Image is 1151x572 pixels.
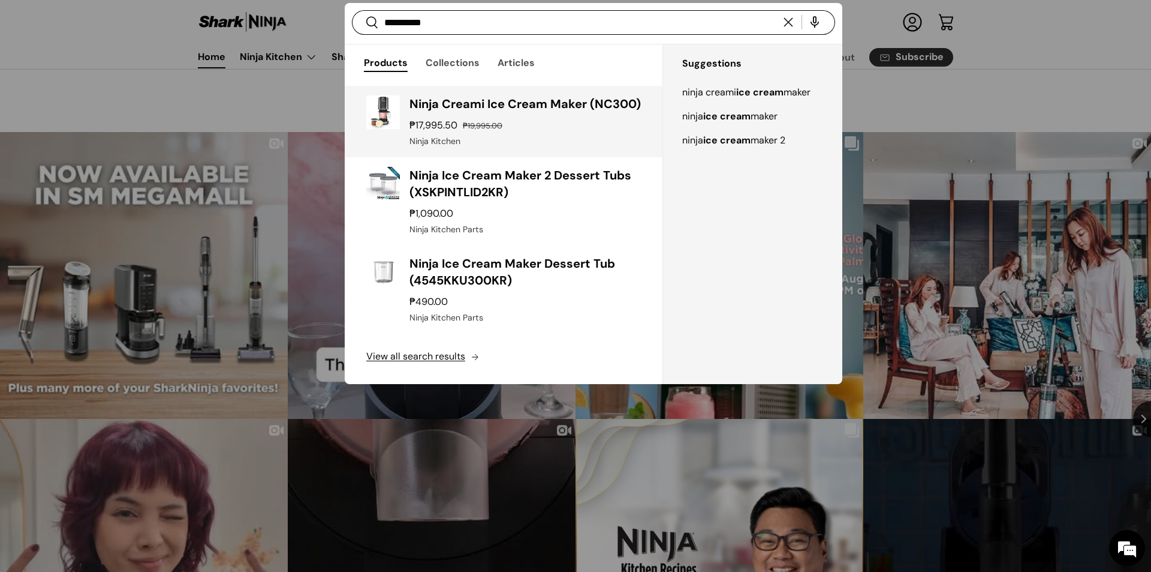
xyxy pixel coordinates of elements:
[703,134,751,146] mark: ice cream
[663,128,842,152] a: ninjaice creammaker 2
[703,110,751,122] mark: ice cream
[409,295,451,308] strong: ₱490.00
[682,134,703,146] span: ninja
[784,86,810,98] span: maker
[345,334,662,384] button: View all search results
[663,80,842,104] a: ninja creamiice creammaker
[409,167,641,200] h3: Ninja Ice Cream Maker 2 Dessert Tubs (XSKPINTLID2KR)
[751,110,778,122] span: maker
[409,223,641,236] div: Ninja Kitchen Parts
[682,110,703,122] span: ninja
[6,328,228,370] textarea: Type your message and hit 'Enter'
[663,104,842,128] a: ninjaice creammaker
[409,207,456,220] strong: ₱1,090.00
[796,10,834,36] speech-search-button: Search by voice
[197,6,225,35] div: Minimize live chat window
[736,86,784,98] mark: ice cream
[463,121,502,131] s: ₱19,995.00
[364,49,408,76] button: Products
[426,49,480,76] button: Collections
[682,86,736,98] span: ninja creami
[751,134,785,146] span: maker 2
[345,245,662,334] a: Ninja Ice Cream Maker Dessert Tub (4545KKU300KR) ₱490.00 Ninja Kitchen Parts
[409,312,641,324] div: Ninja Kitchen Parts
[62,67,201,83] div: Chat with us now
[498,49,535,76] button: Articles
[345,86,662,157] a: ninja-creami-ice-cream-maker-with-sample-content-and-all-lids-full-view-sharkninja-philippines Ni...
[345,157,662,245] a: Ninja Ice Cream Maker 2 Dessert Tubs (XSKPINTLID2KR) ₱1,090.00 Ninja Kitchen Parts
[70,151,165,272] span: We're online!
[682,52,842,76] h3: Suggestions
[409,135,641,148] div: Ninja Kitchen
[366,95,400,129] img: ninja-creami-ice-cream-maker-with-sample-content-and-all-lids-full-view-sharkninja-philippines
[409,255,641,289] h3: Ninja Ice Cream Maker Dessert Tub (4545KKU300KR)
[409,95,641,112] h3: Ninja Creami Ice Cream Maker (NC300)
[409,119,460,131] strong: ₱17,995.50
